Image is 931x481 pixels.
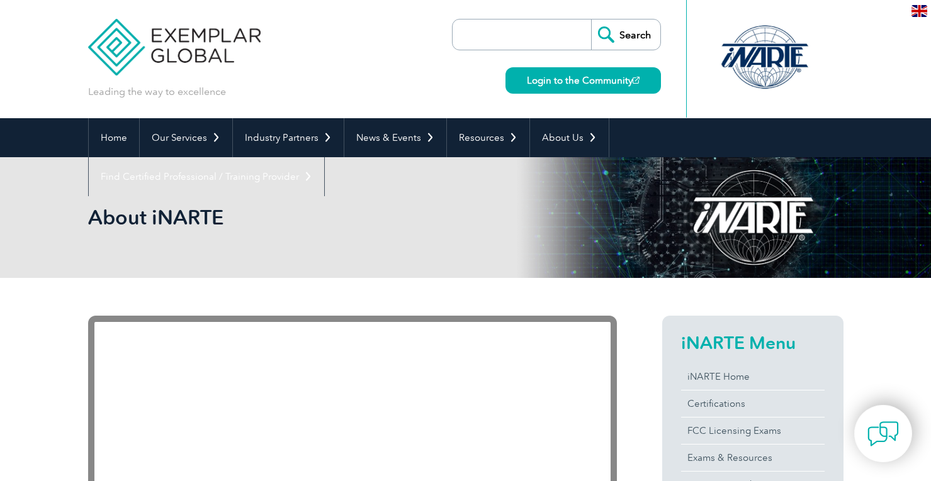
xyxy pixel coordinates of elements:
a: iNARTE Home [681,363,825,390]
a: Industry Partners [233,118,344,157]
input: Search [591,19,660,50]
a: Find Certified Professional / Training Provider [89,157,324,196]
p: Leading the way to excellence [88,85,226,99]
img: contact-chat.png [867,418,899,450]
img: open_square.png [633,77,640,84]
a: Certifications [681,390,825,417]
a: About Us [530,118,609,157]
h2: About iNARTE [88,207,617,228]
h2: iNARTE Menu [681,333,825,353]
a: Resources [447,118,529,157]
a: Login to the Community [505,67,661,94]
a: Exams & Resources [681,445,825,471]
a: Home [89,118,139,157]
a: FCC Licensing Exams [681,417,825,444]
img: en [911,5,927,17]
a: News & Events [344,118,446,157]
a: Our Services [140,118,232,157]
